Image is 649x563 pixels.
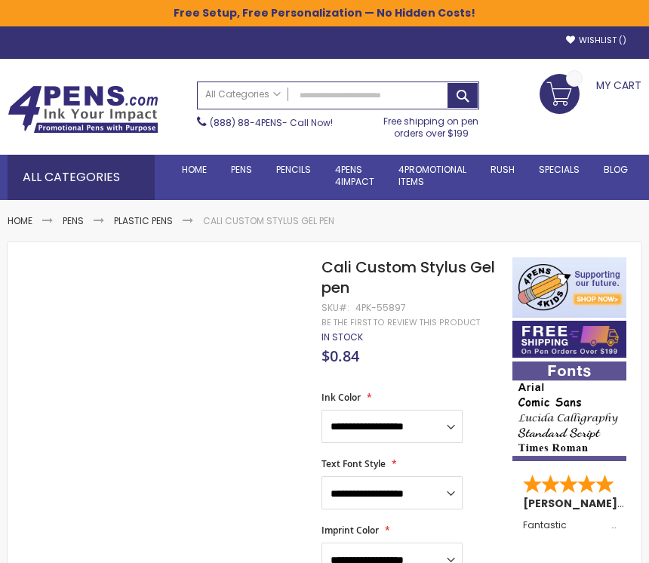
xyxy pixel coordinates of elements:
[539,163,580,176] span: Specials
[170,155,219,185] a: Home
[604,163,628,176] span: Blog
[321,317,480,328] a: Be the first to review this product
[205,88,281,100] span: All Categories
[210,116,333,129] span: - Call Now!
[386,155,478,197] a: 4PROMOTIONALITEMS
[355,302,406,314] div: 4PK-55897
[321,391,361,404] span: Ink Color
[478,155,527,185] a: Rush
[264,155,323,185] a: Pencils
[182,163,207,176] span: Home
[8,85,158,134] img: 4Pens Custom Pens and Promotional Products
[592,155,640,185] a: Blog
[321,524,379,537] span: Imprint Color
[114,214,173,227] a: Plastic Pens
[512,257,626,318] img: 4pens 4 kids
[566,35,626,46] a: Wishlist
[523,496,623,511] span: [PERSON_NAME]
[8,155,155,200] div: All Categories
[512,361,626,461] img: font-personalization-examples
[398,163,466,188] span: 4PROMOTIONAL ITEMS
[321,331,363,343] div: Availability
[321,301,349,314] strong: SKU
[321,346,359,366] span: $0.84
[276,163,311,176] span: Pencils
[8,214,32,227] a: Home
[527,155,592,185] a: Specials
[219,155,264,185] a: Pens
[323,155,386,197] a: 4Pens4impact
[321,257,495,298] span: Cali Custom Stylus Gel pen
[198,82,288,107] a: All Categories
[231,163,252,176] span: Pens
[523,520,616,531] div: Fantastic
[203,215,334,227] li: Cali Custom Stylus Gel pen
[512,321,626,358] img: Free shipping on orders over $199
[383,109,479,140] div: Free shipping on pen orders over $199
[321,331,363,343] span: In stock
[210,116,282,129] a: (888) 88-4PENS
[491,163,515,176] span: Rush
[335,163,374,188] span: 4Pens 4impact
[321,457,386,470] span: Text Font Style
[63,214,84,227] a: Pens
